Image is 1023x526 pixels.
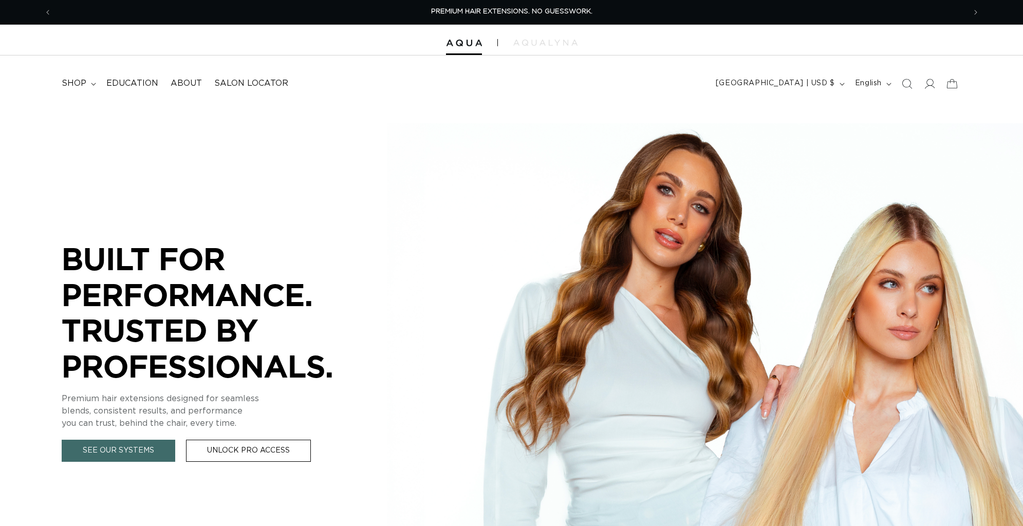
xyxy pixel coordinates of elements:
[62,392,370,429] p: Premium hair extensions designed for seamless blends, consistent results, and performance you can...
[214,78,288,89] span: Salon Locator
[849,74,896,93] button: English
[446,40,482,47] img: Aqua Hair Extensions
[964,3,987,22] button: Next announcement
[62,78,86,89] span: shop
[716,78,835,89] span: [GEOGRAPHIC_DATA] | USD $
[208,72,294,95] a: Salon Locator
[513,40,578,46] img: aqualyna.com
[855,78,882,89] span: English
[171,78,202,89] span: About
[431,8,592,15] span: PREMIUM HAIR EXTENSIONS. NO GUESSWORK.
[62,440,175,462] a: See Our Systems
[186,440,311,462] a: Unlock Pro Access
[164,72,208,95] a: About
[55,72,100,95] summary: shop
[100,72,164,95] a: Education
[896,72,918,95] summary: Search
[106,78,158,89] span: Education
[62,241,370,384] p: BUILT FOR PERFORMANCE. TRUSTED BY PROFESSIONALS.
[710,74,849,93] button: [GEOGRAPHIC_DATA] | USD $
[36,3,59,22] button: Previous announcement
